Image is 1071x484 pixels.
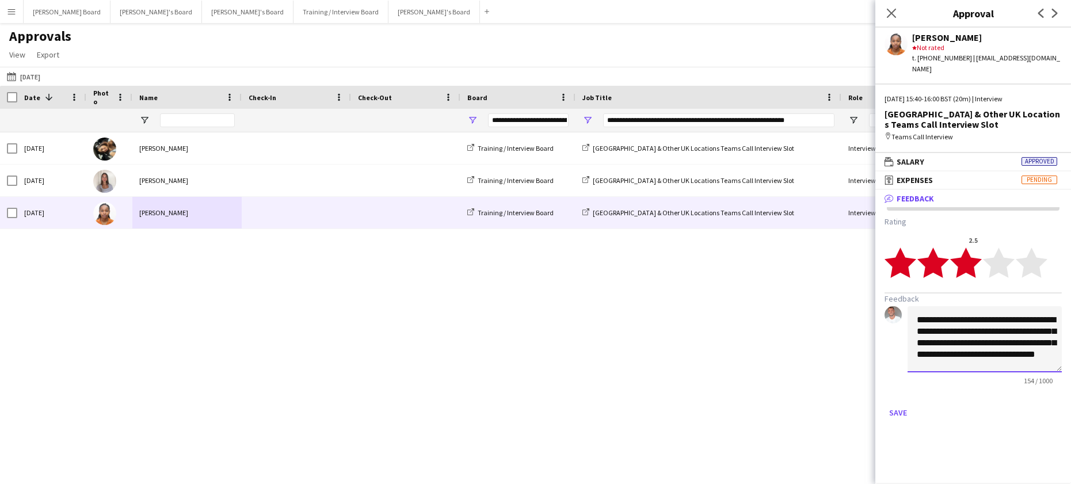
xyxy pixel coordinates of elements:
span: Board [467,93,487,102]
span: View [9,49,25,60]
a: [GEOGRAPHIC_DATA] & Other UK Locations Teams Call Interview Slot [582,176,794,185]
span: Check-Out [358,93,392,102]
button: Open Filter Menu [582,115,593,125]
img: Riana Sharma [93,138,116,161]
span: [GEOGRAPHIC_DATA] & Other UK Locations Teams Call Interview Slot [593,144,794,153]
button: Save [885,403,912,422]
h3: Rating [885,216,1062,227]
button: [PERSON_NAME] Board [24,1,110,23]
span: Approved [1022,157,1057,166]
button: [DATE] [5,70,43,83]
div: [PERSON_NAME] [132,132,242,164]
button: Open Filter Menu [467,115,478,125]
div: Feedback [875,207,1071,431]
button: [PERSON_NAME]'s Board [202,1,294,23]
button: Open Filter Menu [848,115,859,125]
div: t. [PHONE_NUMBER] | [EMAIL_ADDRESS][DOMAIN_NAME] [912,53,1062,74]
div: [GEOGRAPHIC_DATA] & Other UK Locations Teams Call Interview Slot [885,109,1062,129]
button: [PERSON_NAME]'s Board [110,1,202,23]
a: View [5,47,30,62]
span: Pending [1022,176,1057,184]
input: Role Filter Input [869,113,950,127]
span: 154 / 1000 [1015,376,1062,385]
div: [PERSON_NAME] [132,197,242,228]
mat-expansion-panel-header: Feedback [875,190,1071,207]
div: [DATE] 15:40-16:00 BST (20m) | Interview [885,94,1062,104]
a: [GEOGRAPHIC_DATA] & Other UK Locations Teams Call Interview Slot [582,144,794,153]
span: Training / Interview Board [478,208,554,217]
span: Export [37,49,59,60]
div: Not rated [912,43,1062,53]
div: [PERSON_NAME] [132,165,242,196]
span: Role [848,93,863,102]
span: [GEOGRAPHIC_DATA] & Other UK Locations Teams Call Interview Slot [593,208,794,217]
a: Training / Interview Board [467,208,554,217]
span: Check-In [249,93,276,102]
h3: Feedback [885,294,1062,304]
div: [DATE] [17,132,86,164]
span: Salary [897,157,924,167]
img: Ruth Mutuku [93,202,116,225]
button: Training / Interview Board [294,1,388,23]
img: Elizabeth Papa [93,170,116,193]
h3: Approval [875,6,1071,21]
div: 2.5 [885,236,1062,245]
div: Interview [841,165,956,196]
a: Export [32,47,64,62]
a: [GEOGRAPHIC_DATA] & Other UK Locations Teams Call Interview Slot [582,208,794,217]
div: [DATE] [17,165,86,196]
span: Feedback [897,193,934,204]
mat-expansion-panel-header: ExpensesPending [875,172,1071,189]
span: Photo [93,89,112,106]
span: Name [139,93,158,102]
div: Teams Call Interview [885,132,1062,142]
span: [GEOGRAPHIC_DATA] & Other UK Locations Teams Call Interview Slot [593,176,794,185]
div: [PERSON_NAME] [912,32,1062,43]
mat-expansion-panel-header: SalaryApproved [875,153,1071,170]
span: Training / Interview Board [478,144,554,153]
div: Interview [841,132,956,164]
span: Date [24,93,40,102]
button: [PERSON_NAME]'s Board [388,1,480,23]
span: Expenses [897,175,933,185]
button: Open Filter Menu [139,115,150,125]
span: Training / Interview Board [478,176,554,185]
span: Job Title [582,93,612,102]
a: Training / Interview Board [467,144,554,153]
input: Name Filter Input [160,113,235,127]
div: [DATE] [17,197,86,228]
a: Training / Interview Board [467,176,554,185]
div: Interview [841,197,956,228]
